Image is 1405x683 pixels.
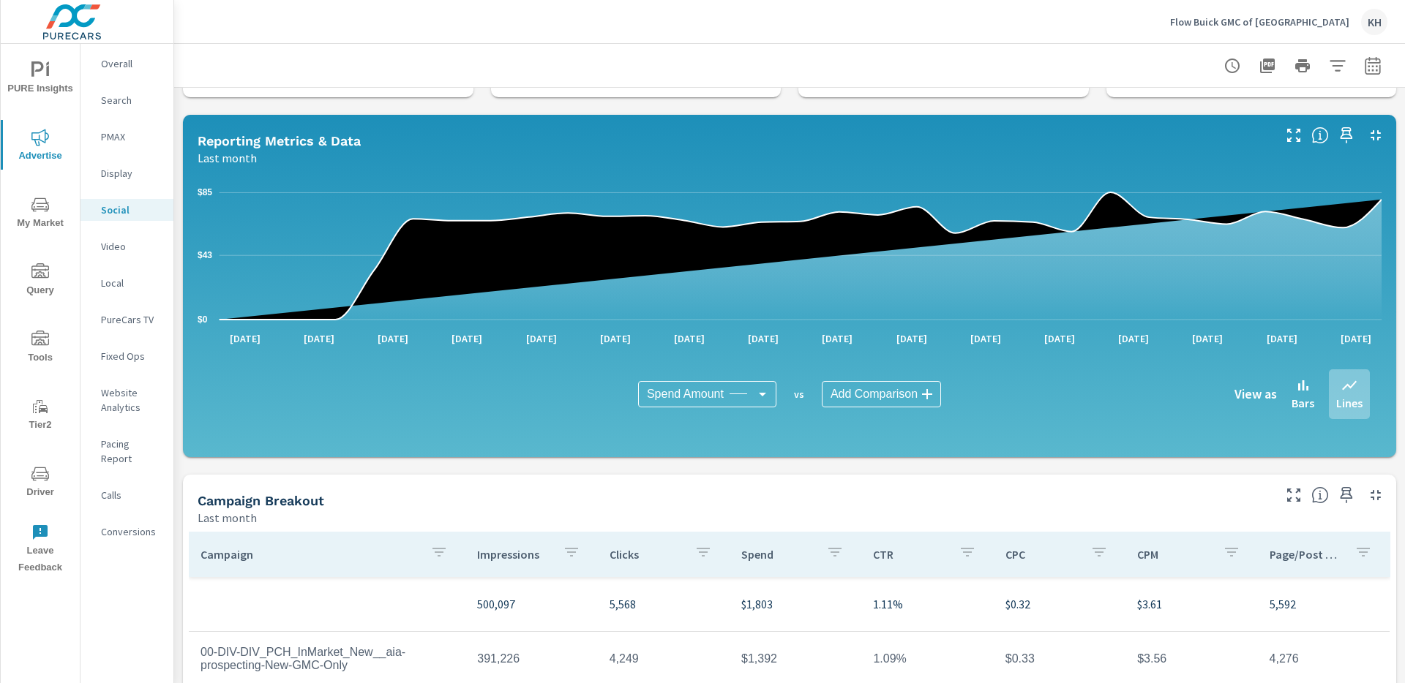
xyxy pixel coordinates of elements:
p: [DATE] [220,331,271,346]
p: [DATE] [1256,331,1308,346]
span: Driver [5,465,75,501]
p: vs [776,388,822,401]
p: $1,803 [741,595,850,613]
p: [DATE] [590,331,641,346]
p: Overall [101,56,162,71]
div: Overall [80,53,173,75]
div: Search [80,89,173,111]
div: Social [80,199,173,221]
div: Local [80,272,173,294]
p: $0.32 [1005,595,1114,613]
td: 4,249 [598,641,730,677]
span: Add Comparison [831,387,918,401]
button: Apply Filters [1323,51,1352,80]
p: Spend [741,547,814,562]
p: 5,592 [1270,595,1378,613]
p: Last month [198,509,257,527]
td: $1,392 [730,641,861,677]
p: CPM [1137,547,1210,562]
button: Minimize Widget [1364,124,1387,147]
span: Leave Feedback [5,524,75,576]
span: Tier2 [5,398,75,434]
span: My Market [5,196,75,232]
text: $0 [198,314,208,325]
button: "Export Report to PDF" [1253,51,1282,80]
h5: Reporting Metrics & Data [198,133,361,148]
div: nav menu [1,44,80,582]
p: Conversions [101,524,162,539]
span: Query [5,263,75,299]
p: [DATE] [960,331,1011,346]
h6: View as [1234,387,1277,401]
div: PureCars TV [80,309,173,331]
button: Print Report [1288,51,1317,80]
span: Advertise [5,129,75,165]
p: Website Analytics [101,385,162,415]
div: Spend Amount [638,381,776,407]
div: Website Analytics [80,382,173,418]
h5: Campaign Breakout [198,493,324,508]
p: [DATE] [812,331,863,346]
div: PMAX [80,126,173,148]
p: Campaign [201,547,419,562]
p: Bars [1292,394,1314,412]
p: Search [101,93,162,107]
p: Impressions [477,547,550,562]
p: [DATE] [664,331,715,346]
p: Last month [198,149,257,167]
td: $0.33 [994,641,1125,677]
p: Display [101,166,162,181]
p: [DATE] [1330,331,1382,346]
p: Calls [101,488,162,502]
p: CPC [1005,547,1079,562]
div: Display [80,162,173,184]
div: Fixed Ops [80,345,173,367]
text: $85 [198,187,212,197]
p: [DATE] [1182,331,1233,346]
p: Clicks [610,547,683,562]
td: 1.09% [861,641,993,677]
span: Save this to your personalized report [1335,483,1358,507]
div: Conversions [80,521,173,543]
p: Local [101,276,162,290]
div: Pacing Report [80,433,173,469]
p: [DATE] [886,331,937,346]
td: $3.56 [1125,641,1257,677]
p: PureCars TV [101,312,162,327]
td: 4,276 [1258,641,1390,677]
td: 391,226 [465,641,597,677]
p: Lines [1336,394,1363,412]
p: Page/Post Action [1270,547,1343,562]
button: Make Fullscreen [1282,124,1305,147]
p: [DATE] [367,331,419,346]
p: [DATE] [516,331,567,346]
p: Flow Buick GMC of [GEOGRAPHIC_DATA] [1170,15,1349,29]
span: Save this to your personalized report [1335,124,1358,147]
p: [DATE] [293,331,345,346]
span: Spend Amount [647,387,724,401]
button: Make Fullscreen [1282,483,1305,507]
p: 500,097 [477,595,585,613]
span: PURE Insights [5,61,75,97]
p: [DATE] [1108,331,1159,346]
div: KH [1361,9,1387,35]
p: 5,568 [610,595,718,613]
p: $3.61 [1137,595,1245,613]
span: Tools [5,331,75,366]
text: $43 [198,250,212,260]
p: [DATE] [738,331,789,346]
div: Calls [80,484,173,506]
p: Video [101,239,162,254]
p: [DATE] [1034,331,1085,346]
div: Add Comparison [822,381,941,407]
p: Fixed Ops [101,349,162,363]
p: Pacing Report [101,437,162,466]
p: CTR [873,547,946,562]
span: This is a summary of Social performance results by campaign. Each column can be sorted. [1311,486,1329,504]
button: Minimize Widget [1364,483,1387,507]
p: Social [101,203,162,217]
p: 1.11% [873,595,981,613]
span: Understand Social data over time and see how metrics compare to each other. [1311,127,1329,144]
p: [DATE] [441,331,492,346]
div: Video [80,235,173,257]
